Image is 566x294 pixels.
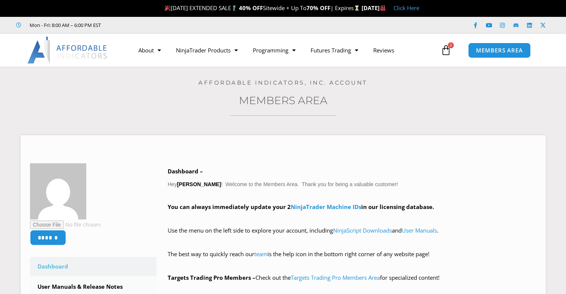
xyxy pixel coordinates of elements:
[448,42,454,48] span: 2
[168,166,536,283] div: Hey ! Welcome to the Members Area. Thank you for being a valuable customer!
[168,225,536,246] p: Use the menu on the left side to explore your account, including and .
[27,37,108,64] img: LogoAI | Affordable Indicators – NinjaTrader
[303,42,366,59] a: Futures Trading
[168,274,255,281] strong: Targets Trading Pro Members –
[245,42,303,59] a: Programming
[333,227,392,234] a: NinjaScript Downloads
[231,5,237,11] img: 🏌️‍♂️
[362,4,386,12] strong: [DATE]
[198,79,368,86] a: Affordable Indicators, Inc. Account
[168,273,536,283] p: Check out the for specialized content!
[306,4,330,12] strong: 70% OFF
[380,5,386,11] img: 🏭
[402,227,437,234] a: User Manuals
[131,42,168,59] a: About
[163,4,362,12] span: [DATE] EXTENDED SALE Sitewide + Up To | Expires
[468,43,531,58] a: MEMBERS AREA
[429,39,462,61] a: 2
[30,163,86,219] img: 533609fb8e140734bf984d38e60c73e0ce4b80274586a2fc6c4ee27f7aca0022
[239,4,263,12] strong: 40% OFF
[291,274,380,281] a: Targets Trading Pro Members Area
[28,21,101,30] span: Mon - Fri: 8:00 AM – 6:00 PM EST
[165,5,170,11] img: 🎉
[354,5,360,11] img: ⌛
[254,250,267,258] a: team
[393,4,419,12] a: Click Here
[168,249,536,270] p: The best way to quickly reach our is the help icon in the bottom right corner of any website page!
[291,203,361,210] a: NinjaTrader Machine IDs
[131,42,439,59] nav: Menu
[111,21,224,29] iframe: Customer reviews powered by Trustpilot
[30,257,157,276] a: Dashboard
[168,203,434,210] strong: You can always immediately update your 2 in our licensing database.
[168,42,245,59] a: NinjaTrader Products
[168,167,203,175] b: Dashboard –
[177,181,221,187] strong: [PERSON_NAME]
[366,42,402,59] a: Reviews
[476,48,523,53] span: MEMBERS AREA
[239,94,327,107] a: Members Area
